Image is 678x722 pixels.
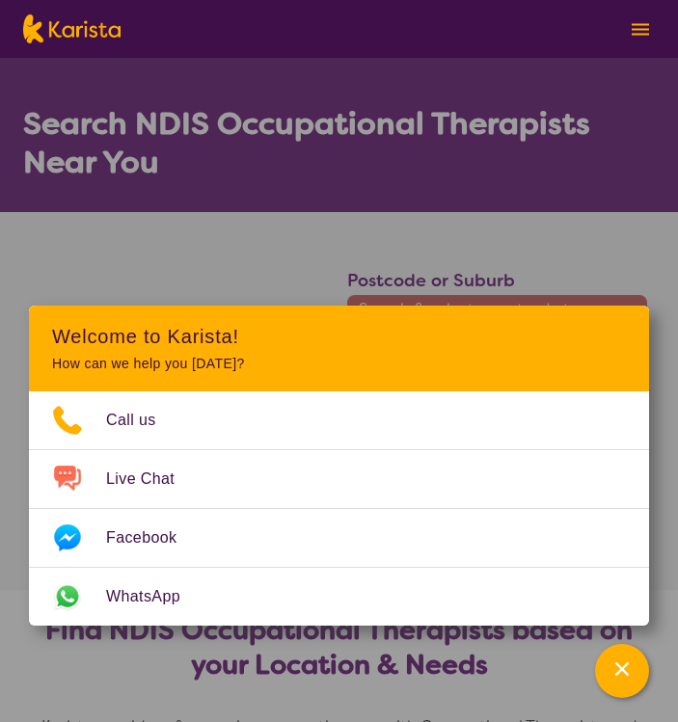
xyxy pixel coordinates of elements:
[52,325,626,348] h2: Welcome to Karista!
[23,14,121,43] img: Karista logo
[106,582,203,611] span: WhatsApp
[106,465,198,494] span: Live Chat
[106,406,179,435] span: Call us
[29,306,649,626] div: Channel Menu
[347,295,648,353] span: Search & select a postcode to proceed
[632,23,649,36] img: menu
[595,644,649,698] button: Channel Menu
[29,568,649,626] a: Web link opens in a new tab.
[29,391,649,626] ul: Choose channel
[23,104,655,181] h1: Search NDIS Occupational Therapists Near You
[347,269,515,292] label: Postcode or Suburb
[106,523,200,552] span: Facebook
[52,356,626,372] p: How can we help you [DATE]?
[23,613,655,682] h2: Find NDIS Occupational Therapists based on your Location & Needs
